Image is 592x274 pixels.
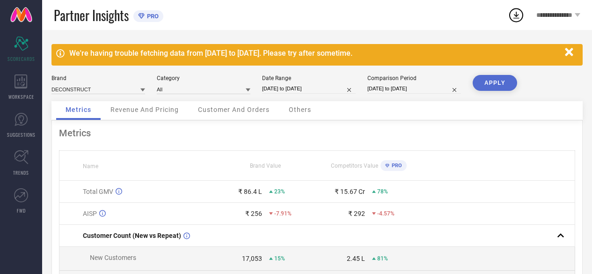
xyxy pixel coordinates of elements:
[377,188,388,195] span: 78%
[13,169,29,176] span: TRENDS
[145,13,159,20] span: PRO
[347,255,365,262] div: 2.45 L
[274,188,285,195] span: 23%
[83,210,97,217] span: AISP
[59,127,575,139] div: Metrics
[83,232,181,239] span: Customer Count (New vs Repeat)
[289,106,311,113] span: Others
[8,93,34,100] span: WORKSPACE
[262,75,356,81] div: Date Range
[377,255,388,262] span: 81%
[377,210,395,217] span: -4.57%
[389,163,402,169] span: PRO
[367,75,461,81] div: Comparison Period
[110,106,179,113] span: Revenue And Pricing
[51,75,145,81] div: Brand
[274,255,285,262] span: 15%
[245,210,262,217] div: ₹ 256
[473,75,517,91] button: APPLY
[157,75,250,81] div: Category
[7,131,36,138] span: SUGGESTIONS
[7,55,35,62] span: SCORECARDS
[66,106,91,113] span: Metrics
[83,163,98,170] span: Name
[367,84,461,94] input: Select comparison period
[83,188,113,195] span: Total GMV
[90,254,136,261] span: New Customers
[17,207,26,214] span: FWD
[508,7,525,23] div: Open download list
[54,6,129,25] span: Partner Insights
[331,163,378,169] span: Competitors Value
[274,210,292,217] span: -7.91%
[335,188,365,195] div: ₹ 15.67 Cr
[250,163,281,169] span: Brand Value
[242,255,262,262] div: 17,053
[348,210,365,217] div: ₹ 292
[69,49,560,58] div: We're having trouble fetching data from [DATE] to [DATE]. Please try after sometime.
[262,84,356,94] input: Select date range
[238,188,262,195] div: ₹ 86.4 L
[198,106,270,113] span: Customer And Orders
